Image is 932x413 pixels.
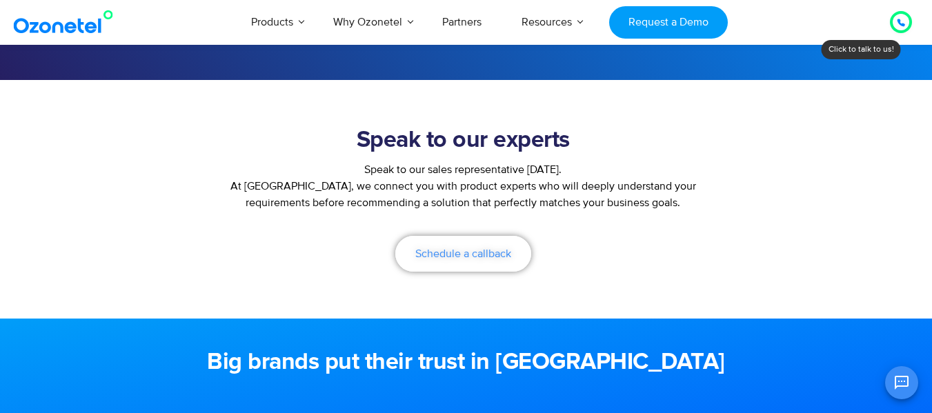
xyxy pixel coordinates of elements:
[395,236,531,272] a: Schedule a callback
[219,127,708,154] h2: Speak to our experts
[219,161,708,178] div: Speak to our sales representative [DATE].
[49,349,884,376] h2: Big brands put their trust in [GEOGRAPHIC_DATA]
[885,366,918,399] button: Open chat
[415,248,511,259] span: Schedule a callback
[609,6,727,39] a: Request a Demo
[219,178,708,211] p: At [GEOGRAPHIC_DATA], we connect you with product experts who will deeply understand your require...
